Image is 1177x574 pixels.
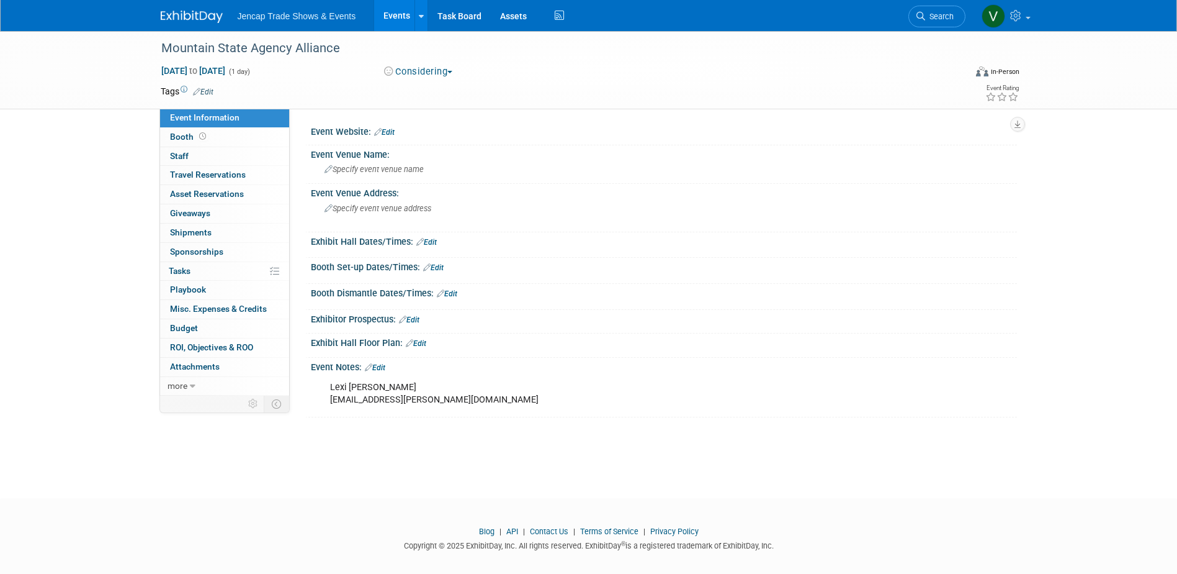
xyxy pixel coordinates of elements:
[311,184,1017,199] div: Event Venue Address:
[161,11,223,23] img: ExhibitDay
[243,396,264,412] td: Personalize Event Tab Strip
[170,189,244,199] span: Asset Reservations
[324,204,431,213] span: Specify event venue address
[170,208,210,218] span: Giveaways
[168,381,187,391] span: more
[324,165,424,174] span: Specify event venue name
[311,258,1017,274] div: Booth Set-up Dates/Times:
[982,4,1005,28] img: Vanessa O'Brien
[238,11,356,21] span: Jencap Trade Shows & Events
[311,122,1017,139] div: Event Website:
[892,65,1020,83] div: Event Format
[170,342,253,352] span: ROI, Objectives & ROO
[193,88,213,96] a: Edit
[160,109,289,127] a: Event Information
[423,263,444,272] a: Edit
[170,112,239,122] span: Event Information
[311,358,1017,374] div: Event Notes:
[170,362,220,371] span: Attachments
[374,128,395,137] a: Edit
[621,540,625,547] sup: ®
[985,85,1019,91] div: Event Rating
[160,358,289,376] a: Attachments
[311,145,1017,161] div: Event Venue Name:
[990,67,1019,76] div: In-Person
[976,66,988,76] img: Format-Inperson.png
[406,339,426,348] a: Edit
[365,363,385,372] a: Edit
[437,289,457,298] a: Edit
[520,527,528,536] span: |
[170,151,189,161] span: Staff
[496,527,504,536] span: |
[157,37,947,60] div: Mountain State Agency Alliance
[170,285,206,294] span: Playbook
[160,185,289,204] a: Asset Reservations
[479,527,495,536] a: Blog
[160,262,289,281] a: Tasks
[580,527,638,536] a: Terms of Service
[161,65,226,76] span: [DATE] [DATE]
[311,334,1017,350] div: Exhibit Hall Floor Plan:
[169,266,190,276] span: Tasks
[380,65,457,78] button: Considering
[650,527,699,536] a: Privacy Policy
[170,132,208,142] span: Booth
[160,243,289,262] a: Sponsorships
[160,300,289,319] a: Misc. Expenses & Credits
[908,6,965,27] a: Search
[160,204,289,223] a: Giveaways
[170,247,223,257] span: Sponsorships
[570,527,578,536] span: |
[399,316,419,324] a: Edit
[197,132,208,141] span: Booth not reserved yet
[311,310,1017,326] div: Exhibitor Prospectus:
[187,66,199,76] span: to
[228,68,250,76] span: (1 day)
[264,396,289,412] td: Toggle Event Tabs
[160,224,289,242] a: Shipments
[311,284,1017,300] div: Booth Dismantle Dates/Times:
[160,128,289,147] a: Booth
[160,166,289,184] a: Travel Reservations
[170,227,212,237] span: Shipments
[170,170,246,180] span: Travel Reservations
[311,232,1017,248] div: Exhibit Hall Dates/Times:
[640,527,648,536] span: |
[416,238,437,247] a: Edit
[160,339,289,357] a: ROI, Objectives & ROO
[170,323,198,333] span: Budget
[160,147,289,166] a: Staff
[161,85,213,98] td: Tags
[160,281,289,299] a: Playbook
[530,527,568,536] a: Contact Us
[506,527,518,536] a: API
[321,375,880,412] div: Lexi [PERSON_NAME] [EMAIL_ADDRESS][PERSON_NAME][DOMAIN_NAME]
[160,319,289,338] a: Budget
[925,12,954,21] span: Search
[160,377,289,396] a: more
[170,304,267,314] span: Misc. Expenses & Credits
